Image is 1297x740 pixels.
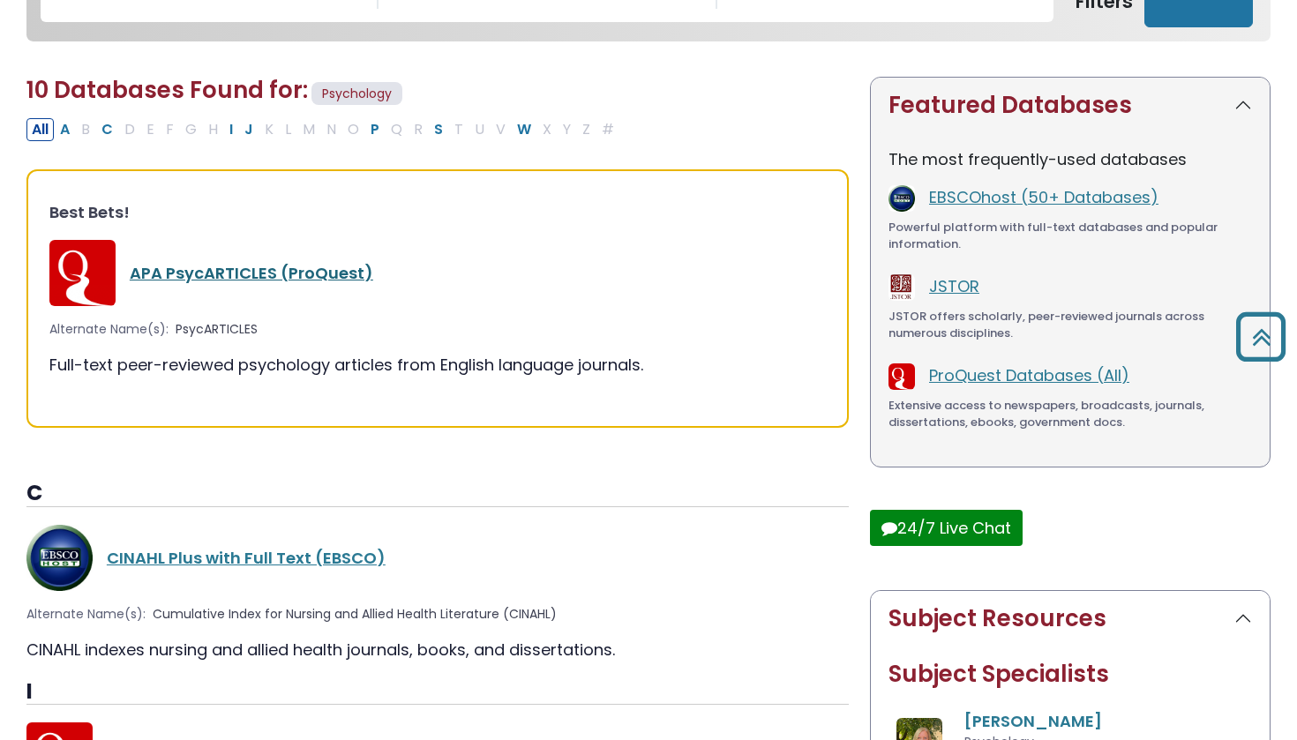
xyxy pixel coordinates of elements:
[929,364,1129,386] a: ProQuest Databases (All)
[26,117,621,139] div: Alpha-list to filter by first letter of database name
[26,638,849,662] div: CINAHL indexes nursing and allied health journals, books, and dissertations.
[888,397,1252,431] div: Extensive access to newspapers, broadcasts, journals, dissertations, ebooks, government docs.
[871,591,1270,647] button: Subject Resources
[512,118,536,141] button: Filter Results W
[26,74,308,106] span: 10 Databases Found for:
[49,320,169,339] span: Alternate Name(s):
[176,320,258,339] span: PsycARTICLES
[964,710,1102,732] a: [PERSON_NAME]
[888,219,1252,253] div: Powerful platform with full-text databases and popular information.
[1229,320,1293,353] a: Back to Top
[26,679,849,706] h3: I
[49,353,826,377] div: Full-text peer-reviewed psychology articles from English language journals.
[239,118,259,141] button: Filter Results J
[49,203,826,222] h3: Best Bets!
[107,547,386,569] a: CINAHL Plus with Full Text (EBSCO)
[929,186,1158,208] a: EBSCOhost (50+ Databases)
[365,118,385,141] button: Filter Results P
[870,510,1023,546] button: 24/7 Live Chat
[130,262,373,284] a: APA PsycARTICLES (ProQuest)
[888,661,1252,688] h2: Subject Specialists
[888,308,1252,342] div: JSTOR offers scholarly, peer-reviewed journals across numerous disciplines.
[26,118,54,141] button: All
[311,82,402,106] span: Psychology
[888,147,1252,171] p: The most frequently-used databases
[153,605,557,624] span: Cumulative Index for Nursing and Allied Health Literature (CINAHL)
[429,118,448,141] button: Filter Results S
[224,118,238,141] button: Filter Results I
[929,275,979,297] a: JSTOR
[26,605,146,624] span: Alternate Name(s):
[96,118,118,141] button: Filter Results C
[871,78,1270,133] button: Featured Databases
[55,118,75,141] button: Filter Results A
[26,481,849,507] h3: C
